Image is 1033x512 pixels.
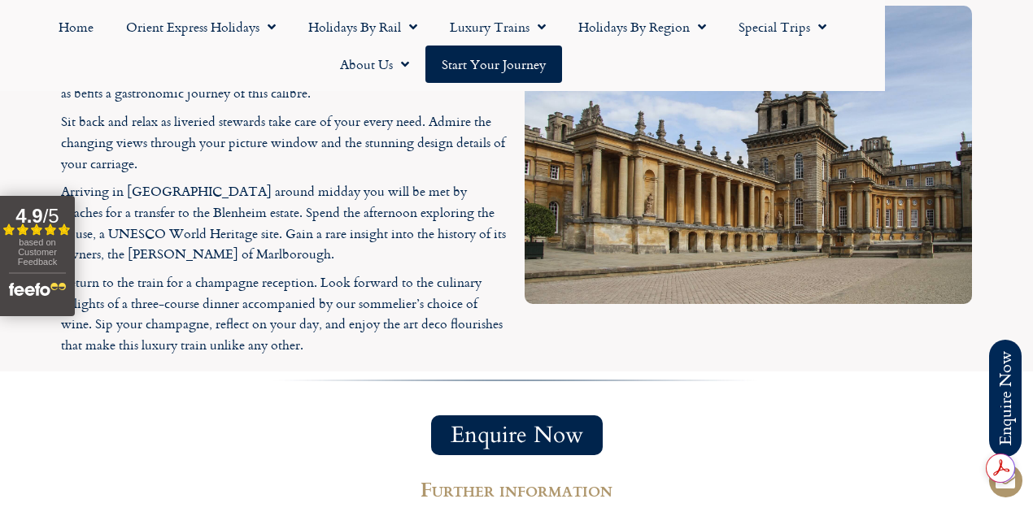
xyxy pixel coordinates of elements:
[722,8,843,46] a: Special Trips
[451,425,583,445] span: Enquire Now
[324,46,425,83] a: About Us
[8,8,877,83] nav: Menu
[292,8,434,46] a: Holidays by Rail
[61,111,508,174] p: Sit back and relax as liveried stewards take care of your every need. Admire the changing views t...
[110,8,292,46] a: Orient Express Holidays
[431,415,603,455] a: Enquire Now
[61,181,508,264] p: Arriving in [GEOGRAPHIC_DATA] around midday you will be met by coaches for a transfer to the Blen...
[61,272,508,355] p: Return to the train for a champagne reception. Look forward to the culinary delights of a three-c...
[562,8,722,46] a: Holidays by Region
[42,8,110,46] a: Home
[434,8,562,46] a: Luxury Trains
[69,479,964,499] h2: Further information
[425,46,562,83] a: Start your Journey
